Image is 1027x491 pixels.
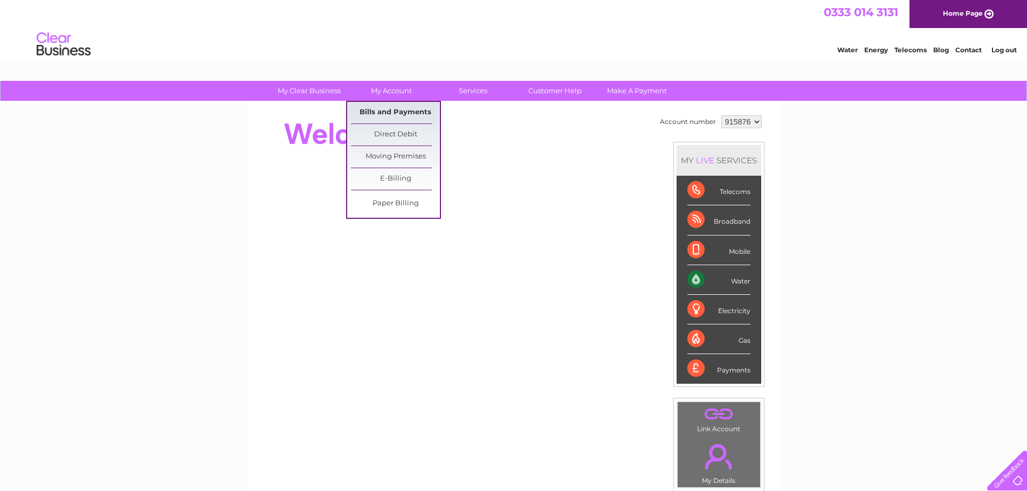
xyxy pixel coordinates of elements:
[677,145,761,176] div: MY SERVICES
[677,435,761,488] td: My Details
[351,168,440,190] a: E-Billing
[687,354,750,383] div: Payments
[837,46,858,54] a: Water
[351,124,440,146] a: Direct Debit
[265,81,354,101] a: My Clear Business
[687,176,750,205] div: Telecoms
[687,205,750,235] div: Broadband
[351,193,440,215] a: Paper Billing
[687,295,750,324] div: Electricity
[955,46,982,54] a: Contact
[864,46,888,54] a: Energy
[687,265,750,295] div: Water
[592,81,681,101] a: Make A Payment
[680,438,757,475] a: .
[991,46,1017,54] a: Log out
[351,146,440,168] a: Moving Premises
[694,155,716,165] div: LIVE
[687,324,750,354] div: Gas
[429,81,518,101] a: Services
[259,6,769,52] div: Clear Business is a trading name of Verastar Limited (registered in [GEOGRAPHIC_DATA] No. 3667643...
[933,46,949,54] a: Blog
[680,405,757,424] a: .
[351,102,440,123] a: Bills and Payments
[894,46,927,54] a: Telecoms
[824,5,898,19] a: 0333 014 3131
[511,81,599,101] a: Customer Help
[347,81,436,101] a: My Account
[36,28,91,61] img: logo.png
[687,236,750,265] div: Mobile
[657,113,719,131] td: Account number
[677,402,761,435] td: Link Account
